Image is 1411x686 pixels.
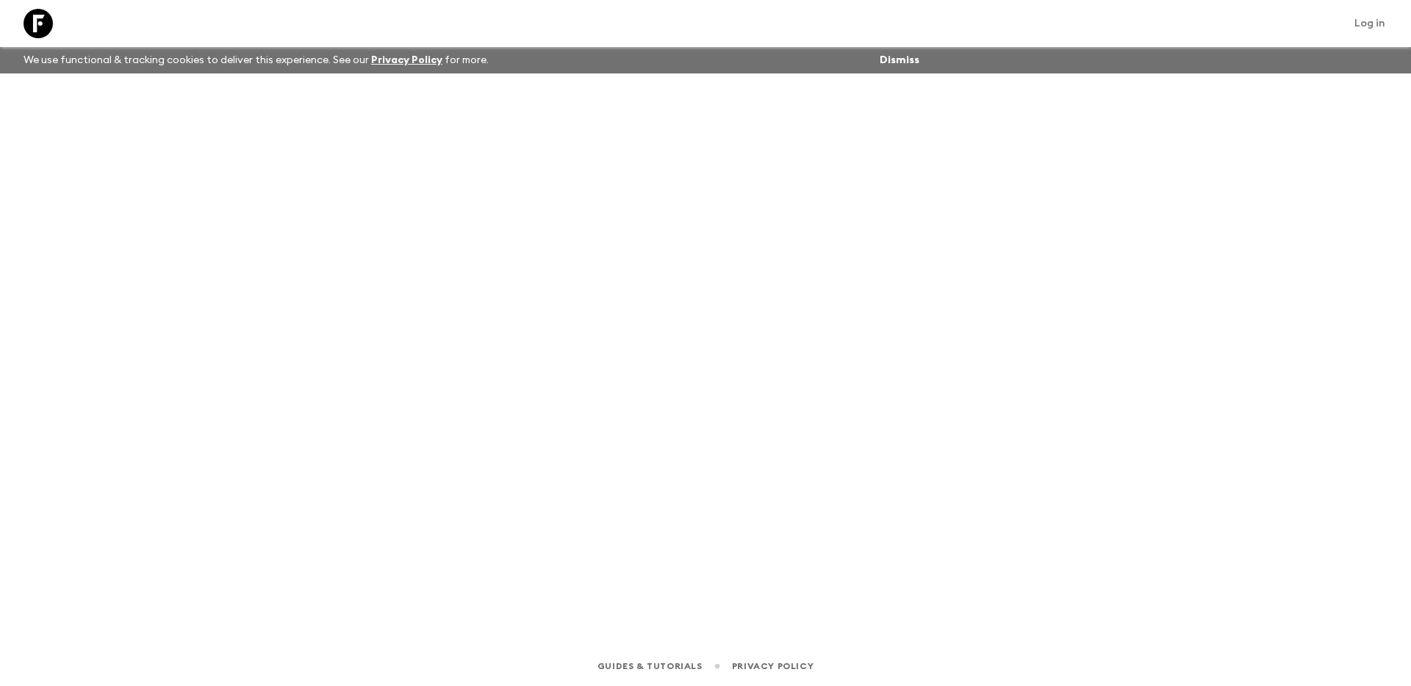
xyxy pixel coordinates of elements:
p: We use functional & tracking cookies to deliver this experience. See our for more. [18,47,495,73]
a: Privacy Policy [371,55,442,65]
a: Log in [1346,13,1393,34]
a: Guides & Tutorials [597,658,703,674]
button: Dismiss [876,50,923,71]
a: Privacy Policy [732,658,814,674]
